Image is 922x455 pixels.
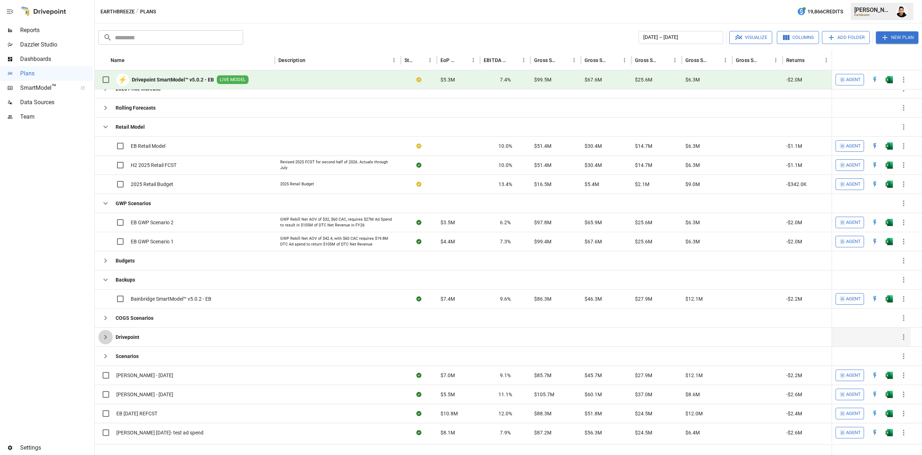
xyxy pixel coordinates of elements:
span: $37.0M [635,391,652,398]
img: excel-icon.76473adf.svg [886,181,893,188]
button: Sort [660,55,670,65]
div: Name [111,57,125,63]
div: Sync complete [416,295,421,302]
button: Sort [415,55,425,65]
div: Open in Excel [886,429,893,436]
button: Gross Sales: DTC Online column menu [619,55,630,65]
span: $7.0M [440,372,455,379]
span: [PERSON_NAME] [DATE]- test ad spend [116,429,203,436]
span: $8.6M [685,391,700,398]
span: Plans [20,69,93,78]
div: Open in Excel [886,410,893,417]
div: Open in Excel [886,181,893,188]
div: Gross Sales: Retail [736,57,760,63]
span: $60.1M [585,391,602,398]
span: $99.5M [534,76,551,83]
div: Open in Quick Edit [871,76,878,83]
span: LIVE MODEL [217,76,249,83]
div: Revised 2025 FCST for second half of 2026. Actuals through July [280,159,395,171]
button: Gross Sales: Marketplace column menu [670,55,680,65]
span: Agent [846,429,861,437]
span: 7.3% [500,238,511,245]
span: Reports [20,26,93,35]
button: Description column menu [389,55,399,65]
span: $97.8M [534,219,551,226]
button: Agent [836,427,864,438]
div: 2025 Retail Budget [280,181,314,187]
button: Columns [777,31,819,44]
div: Status [404,57,414,63]
div: Francisco Sanchez [896,6,908,17]
button: Gross Sales column menu [569,55,579,65]
button: Sort [559,55,569,65]
span: -$2.0M [786,76,802,83]
span: $10.8M [440,410,458,417]
div: / [136,7,139,16]
span: $56.3M [585,429,602,436]
div: Open in Quick Edit [871,238,878,245]
button: Agent [836,370,864,381]
div: Sync complete [416,162,421,169]
img: quick-edit-flash.b8aec18c.svg [871,429,878,436]
div: Sync complete [416,410,421,417]
span: $67.6M [585,238,602,245]
button: Status column menu [425,55,435,65]
span: Agent [846,142,861,150]
b: Rolling Forecasts [116,104,156,111]
div: Your plan has changes in Excel that are not reflected in the Drivepoint Data Warehouse, select "S... [416,142,421,150]
div: Open in Excel [886,162,893,169]
span: $30.4M [585,162,602,169]
button: Agent [836,389,864,400]
span: Agent [846,180,861,189]
button: Sort [609,55,619,65]
span: $30.4M [585,142,602,150]
div: Open in Excel [886,391,893,398]
img: quick-edit-flash.b8aec18c.svg [871,295,878,302]
span: $5.3M [440,76,455,83]
span: $67.6M [585,76,602,83]
span: $51.4M [534,142,551,150]
div: Sync complete [416,372,421,379]
div: GWP Rebill Net AOV of $32, $60 CAC, requires $27M Ad Spend to result in $105M of DTC Net Revenue ... [280,217,395,228]
span: $45.7M [585,372,602,379]
span: EB GWP Scenario 1 [131,238,174,245]
span: -$342.0K [786,181,807,188]
div: Sync complete [416,219,421,226]
b: Backups [116,276,135,283]
span: $6.3M [685,76,700,83]
span: Dazzler Studio [20,40,93,49]
button: EoP Cash column menu [468,55,478,65]
span: $85.7M [534,372,551,379]
span: $25.6M [635,219,652,226]
button: Agent [836,140,864,152]
span: $7.4M [440,295,455,302]
button: Sort [458,55,468,65]
img: excel-icon.76473adf.svg [886,142,893,150]
span: Agent [846,371,861,380]
span: H2 2025 Retail FCST [131,162,176,169]
div: EoP Cash [440,57,457,63]
span: -$2.6M [786,429,802,436]
button: EBITDA Margin column menu [519,55,529,65]
div: ⚡ [116,74,129,86]
div: Sync complete [416,429,421,436]
span: SmartModel [20,84,73,92]
div: Open in Quick Edit [871,142,878,150]
div: Open in Quick Edit [871,295,878,302]
span: 12.0% [498,410,512,417]
button: Sort [125,55,135,65]
span: $51.4M [534,162,551,169]
img: excel-icon.76473adf.svg [886,219,893,226]
div: Description [278,57,305,63]
span: -$2.2M [786,295,802,302]
span: $12.1M [685,295,703,302]
img: excel-icon.76473adf.svg [886,76,893,83]
button: Sort [901,55,911,65]
span: 2025 Retail Budget [131,181,173,188]
b: Retail Model [116,123,145,131]
span: -$2.0M [786,238,802,245]
div: Your plan has changes in Excel that are not reflected in the Drivepoint Data Warehouse, select "S... [416,181,421,188]
div: Open in Excel [886,219,893,226]
span: $6.3M [685,142,700,150]
div: Open in Quick Edit [871,429,878,436]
